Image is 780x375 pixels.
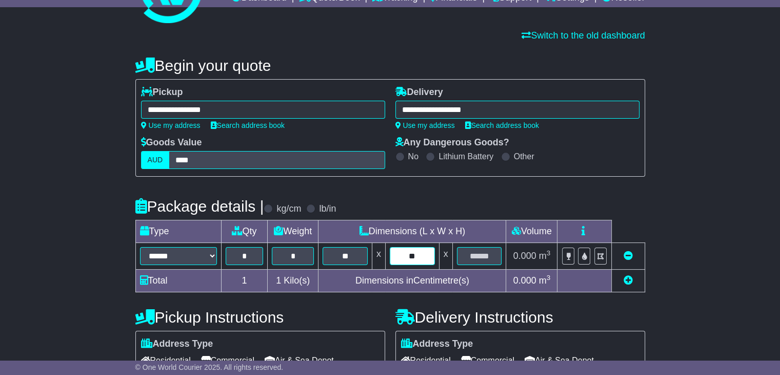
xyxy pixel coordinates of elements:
[135,198,264,215] h4: Package details |
[401,339,473,350] label: Address Type
[319,203,336,215] label: lb/in
[539,251,551,261] span: m
[395,87,443,98] label: Delivery
[539,275,551,286] span: m
[276,203,301,215] label: kg/cm
[395,121,455,129] a: Use my address
[438,152,493,161] label: Lithium Battery
[461,352,514,368] span: Commercial
[135,220,221,243] td: Type
[265,352,334,368] span: Air & Sea Depot
[547,274,551,282] sup: 3
[318,270,506,292] td: Dimensions in Centimetre(s)
[135,270,221,292] td: Total
[522,30,645,41] a: Switch to the old dashboard
[439,243,452,270] td: x
[624,275,633,286] a: Add new item
[221,220,268,243] td: Qty
[624,251,633,261] a: Remove this item
[372,243,385,270] td: x
[268,270,318,292] td: Kilo(s)
[141,151,170,169] label: AUD
[135,309,385,326] h4: Pickup Instructions
[408,152,418,161] label: No
[141,352,191,368] span: Residential
[395,309,645,326] h4: Delivery Instructions
[513,275,536,286] span: 0.000
[211,121,285,129] a: Search address book
[141,339,213,350] label: Address Type
[318,220,506,243] td: Dimensions (L x W x H)
[135,363,284,371] span: © One World Courier 2025. All rights reserved.
[141,121,201,129] a: Use my address
[276,275,281,286] span: 1
[465,121,539,129] a: Search address book
[268,220,318,243] td: Weight
[141,137,202,148] label: Goods Value
[395,137,509,148] label: Any Dangerous Goods?
[401,352,451,368] span: Residential
[513,251,536,261] span: 0.000
[547,249,551,257] sup: 3
[135,57,645,74] h4: Begin your quote
[525,352,594,368] span: Air & Sea Depot
[514,152,534,161] label: Other
[506,220,557,243] td: Volume
[221,270,268,292] td: 1
[141,87,183,98] label: Pickup
[201,352,254,368] span: Commercial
